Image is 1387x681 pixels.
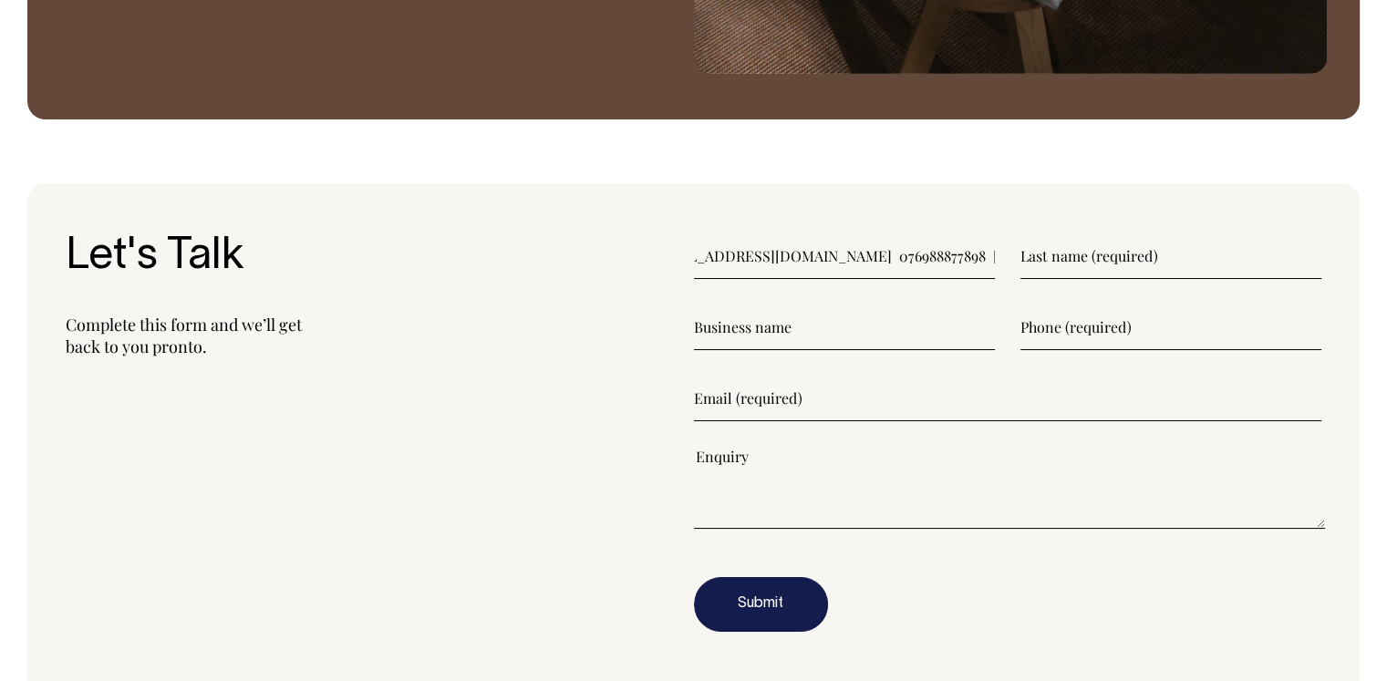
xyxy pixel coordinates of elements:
[66,233,694,282] h3: Let's Talk
[694,304,995,350] input: Business name
[1020,233,1321,279] input: Last name (required)
[694,376,1322,421] input: Email (required)
[694,233,995,279] input: First name (required)
[694,577,828,632] button: Submit
[66,314,694,357] p: Complete this form and we’ll get back to you pronto.
[1020,304,1321,350] input: Phone (required)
